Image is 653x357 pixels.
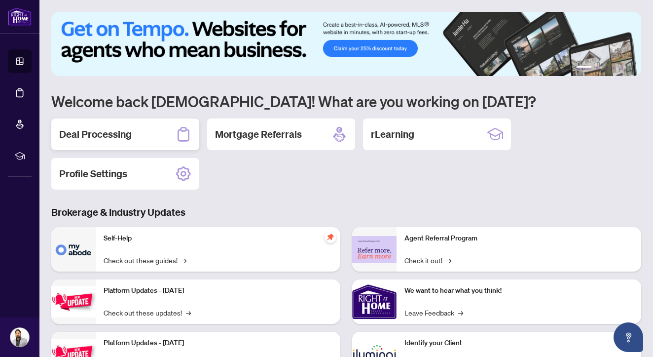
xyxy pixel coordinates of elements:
a: Check out these updates!→ [104,307,191,318]
h2: rLearning [371,127,414,141]
span: pushpin [325,231,336,243]
img: Agent Referral Program [352,236,397,263]
span: → [446,255,451,266]
a: Check out these guides!→ [104,255,186,266]
h2: Mortgage Referrals [215,127,302,141]
a: Leave Feedback→ [404,307,463,318]
h3: Brokerage & Industry Updates [51,205,641,219]
p: Platform Updates - [DATE] [104,285,332,296]
p: Self-Help [104,233,332,244]
img: Platform Updates - July 21, 2025 [51,286,96,317]
p: We want to hear what you think! [404,285,633,296]
button: 3 [604,66,608,70]
img: Self-Help [51,227,96,272]
img: Profile Icon [10,328,29,347]
h2: Profile Settings [59,167,127,181]
p: Identify your Client [404,338,633,349]
p: Platform Updates - [DATE] [104,338,332,349]
span: → [181,255,186,266]
img: Slide 0 [51,12,641,76]
a: Check it out!→ [404,255,451,266]
button: Open asap [614,322,643,352]
button: 5 [619,66,623,70]
p: Agent Referral Program [404,233,633,244]
span: → [186,307,191,318]
img: We want to hear what you think! [352,279,397,324]
span: → [458,307,463,318]
h2: Deal Processing [59,127,132,141]
button: 2 [596,66,600,70]
h1: Welcome back [DEMOGRAPHIC_DATA]! What are you working on [DATE]? [51,92,641,111]
button: 6 [627,66,631,70]
button: 4 [612,66,616,70]
img: logo [8,7,32,26]
button: 1 [576,66,592,70]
